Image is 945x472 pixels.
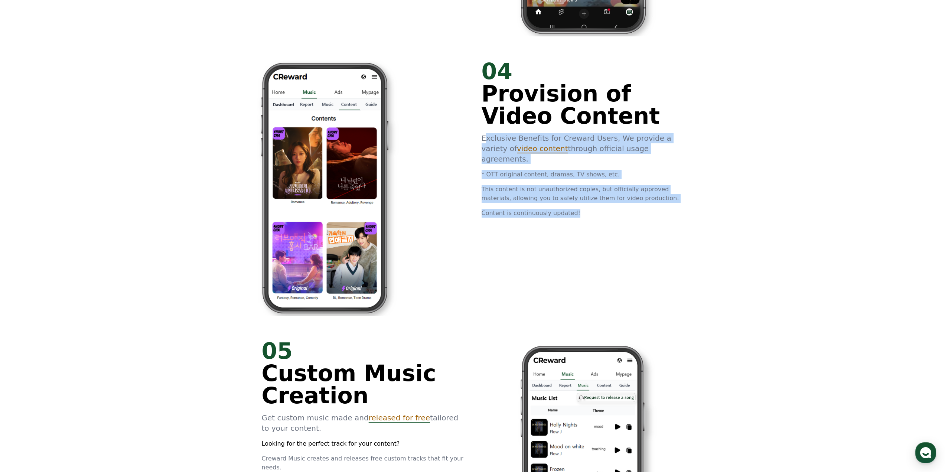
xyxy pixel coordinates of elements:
[482,60,684,82] div: 04
[96,235,143,254] a: Settings
[19,247,32,253] span: Home
[482,209,581,217] span: Content is continuously updated!
[62,247,84,253] span: Messages
[262,455,463,471] span: Creward Music creates and releases free custom tracks that fit your needs.
[220,60,422,316] img: 10.png
[262,360,436,408] span: Custom Music Creation
[49,235,96,254] a: Messages
[110,247,128,253] span: Settings
[482,81,660,129] span: Provision of Video Content
[482,170,684,179] p: * OTT original content, dramas, TV shows, etc.
[262,439,464,448] p: Looking for the perfect track for your content?
[262,340,464,362] div: 05
[262,413,464,433] p: Get custom music made and tailored to your content.
[482,186,679,202] span: This content is not unauthorized copies, but officially approved materials, allowing you to safel...
[482,133,684,164] p: Exclusive Benefits for Creward Users, We provide a variety of through official usage agreements.
[2,235,49,254] a: Home
[369,413,430,422] span: released for free
[517,144,568,153] span: video content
